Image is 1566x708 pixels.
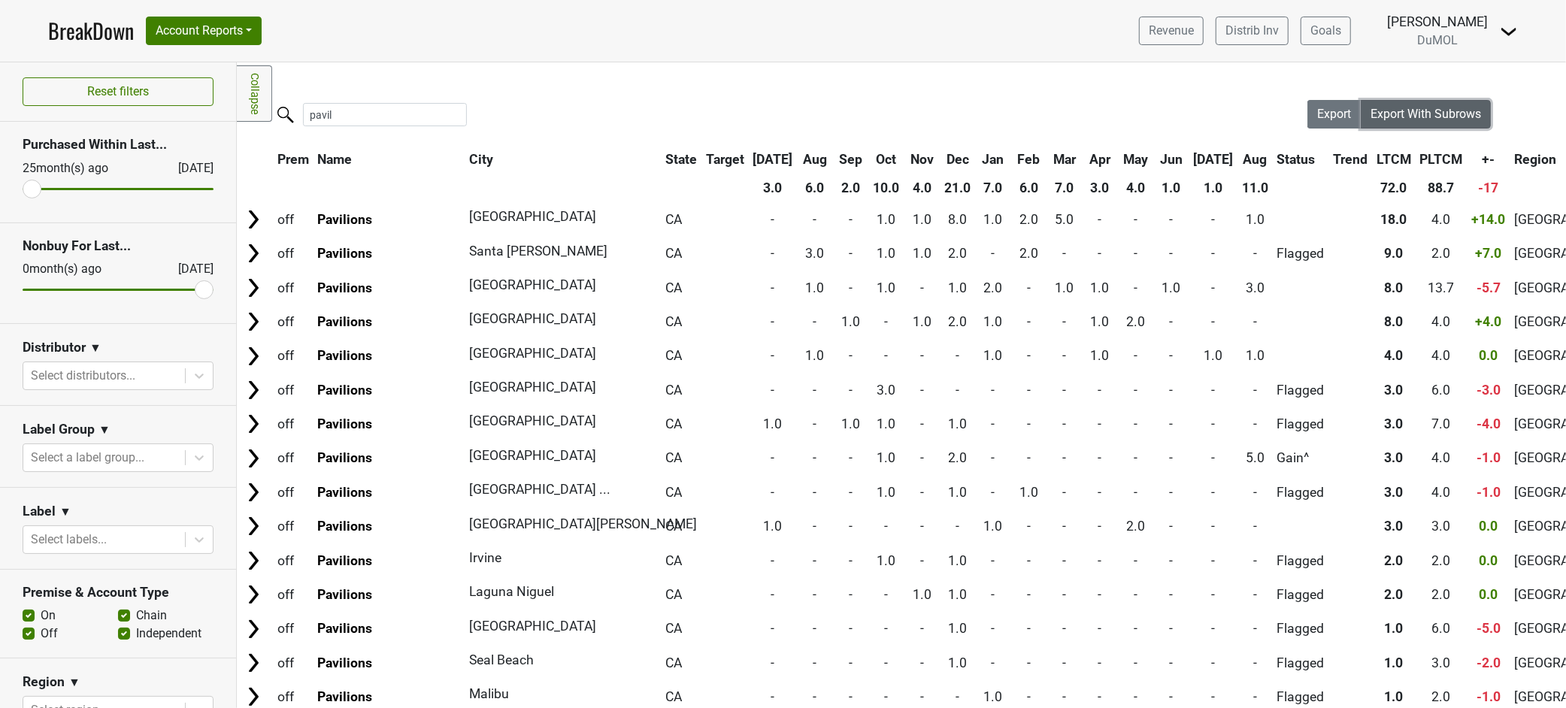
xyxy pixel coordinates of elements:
h3: Region [23,674,65,690]
span: - [1170,246,1174,261]
th: Nov: activate to sort column ascending [905,146,939,173]
span: - [1212,280,1216,295]
a: Pavilions [317,587,372,602]
button: Reset filters [23,77,214,106]
a: Pavilions [317,689,372,704]
span: - [813,485,817,500]
th: City: activate to sort column ascending [465,146,590,173]
span: - [992,450,995,465]
span: -17 [1478,180,1498,195]
span: 1.0 [984,348,1003,363]
span: - [1062,383,1066,398]
span: - [1062,416,1066,431]
span: - [1062,485,1066,500]
a: BreakDown [48,15,134,47]
span: - [1134,485,1137,500]
span: [GEOGRAPHIC_DATA] [469,209,596,224]
span: - [813,416,817,431]
td: Flagged [1274,374,1328,406]
h3: Nonbuy For Last... [23,238,214,254]
span: - [771,212,775,227]
span: ▼ [68,673,80,691]
div: [DATE] [165,260,214,278]
span: - [1027,416,1031,431]
span: - [884,348,888,363]
span: - [920,383,924,398]
a: Pavilions [317,212,372,227]
span: 3.0 [1384,383,1403,398]
td: off [274,476,313,508]
th: Dec: activate to sort column ascending [941,146,974,173]
h3: Purchased Within Last... [23,137,214,153]
span: 8.0 [1384,280,1403,295]
span: ▼ [89,339,101,357]
span: 1.0 [1055,280,1074,295]
span: -5.7 [1477,280,1501,295]
span: 1.0 [1204,348,1223,363]
span: 1.0 [1246,212,1265,227]
button: Export With Subrows [1361,100,1491,129]
th: 1.0 [1190,174,1237,201]
span: - [1062,348,1066,363]
span: - [1253,246,1257,261]
span: ▼ [59,503,71,521]
span: ▼ [98,421,111,439]
span: -3.0 [1477,383,1501,398]
span: - [1134,212,1137,227]
span: - [1212,212,1216,227]
img: Arrow right [242,310,265,333]
th: Aug: activate to sort column ascending [1238,146,1272,173]
span: -1.0 [1477,450,1501,465]
span: - [1170,485,1174,500]
span: - [1170,212,1174,227]
span: 2.0 [984,280,1003,295]
span: Santa [PERSON_NAME] [469,244,607,259]
span: 1.0 [806,348,825,363]
th: 3.0 [750,174,797,201]
span: [GEOGRAPHIC_DATA] [469,311,596,326]
img: Arrow right [242,379,265,401]
span: - [1062,450,1066,465]
span: - [771,314,775,329]
td: off [274,374,313,406]
a: Pavilions [317,450,372,465]
img: Arrow right [242,549,265,572]
span: - [849,485,853,500]
span: 1.0 [948,416,967,431]
span: - [1027,383,1031,398]
span: 3.0 [1384,485,1403,500]
th: 2.0 [834,174,868,201]
span: - [813,383,817,398]
th: +-: activate to sort column ascending [1468,146,1509,173]
th: Feb: activate to sort column ascending [1012,146,1046,173]
img: Arrow right [242,618,265,640]
span: - [920,485,924,500]
img: Arrow right [242,583,265,606]
span: 4.0 [1431,314,1450,329]
span: 3.0 [806,246,825,261]
td: off [274,442,313,474]
a: Pavilions [317,246,372,261]
span: 13.7 [1428,280,1454,295]
span: - [1134,416,1137,431]
span: 1.0 [877,485,895,500]
span: - [1212,416,1216,431]
span: Prem [277,152,309,167]
a: Pavilions [317,383,372,398]
span: 4.0 [1431,450,1450,465]
span: - [1098,212,1102,227]
span: [GEOGRAPHIC_DATA] [469,448,596,463]
span: 4.0 [1431,485,1450,500]
span: Export With Subrows [1371,107,1481,121]
span: CA [665,348,682,363]
span: [GEOGRAPHIC_DATA] [469,277,596,292]
a: Pavilions [317,280,372,295]
img: Arrow right [242,208,265,231]
img: Arrow right [242,515,265,537]
span: -4.0 [1477,416,1501,431]
span: - [1253,416,1257,431]
span: - [1170,450,1174,465]
span: - [920,280,924,295]
span: - [813,314,817,329]
img: Arrow right [242,447,265,470]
